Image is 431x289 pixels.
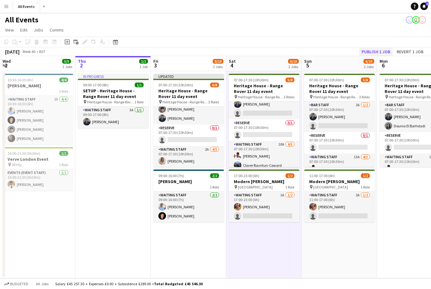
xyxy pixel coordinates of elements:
span: Edit [20,27,27,33]
span: 07:00-17:30 (10h30m) [309,78,344,82]
span: Heritage House - Range Rover 11 day event [313,95,359,99]
div: 07:00-17:30 (10h30m)5/8Heritage House - Range Rover 11 day event Heritage House - Range Rover 11 ... [304,74,375,167]
span: 1/1 [59,151,68,156]
span: 1 Role [361,185,370,189]
span: 10:30-16:30 (6h) [8,78,33,82]
div: In progress [78,74,149,79]
h3: SETUP - Heritage House - Range Rover 11 day event [78,88,149,99]
app-user-avatar: Nathan Wong [412,16,420,24]
span: 1 Role [59,89,68,94]
span: 1 Role [59,162,68,167]
span: 5/8 [361,78,370,82]
div: 09:00-16:00 (7h)2/2[PERSON_NAME]1 RoleWaiting Staff2/209:00-16:00 (7h)[PERSON_NAME][PERSON_NAME] [153,170,224,222]
span: Total Budgeted £45 546.30 [154,281,203,286]
div: 2 Jobs [213,64,223,69]
app-card-role: Bar Staff2A1/207:00-17:30 (10h30m)[PERSON_NAME] [304,101,375,132]
app-card-role: Bar Staff3A1/207:00-17:30 (10h30m)[PERSON_NAME] [229,89,299,119]
span: 6/10 [288,59,299,64]
app-card-role: Waiting Staff1A1/217:00-23:00 (6h)[PERSON_NAME] [229,192,299,222]
span: 2 [77,62,86,69]
h3: Modern [PERSON_NAME] [304,179,375,184]
span: 8/10 [213,59,223,64]
span: Comms [50,27,64,33]
span: 4/4 [59,78,68,82]
app-job-card: In progress09:00-17:00 (8h)1/1SETUP - Heritage House - Range Rover 11 day event Heritage House - ... [78,74,149,128]
span: Heritage House - Range Rover 11 day event [238,95,284,99]
span: Jobs [34,27,43,33]
span: Heritage House - Range Rover 11 day event [162,100,208,104]
app-job-card: 07:00-17:30 (10h30m)5/8Heritage House - Range Rover 11 day event Heritage House - Range Rover 11 ... [229,74,299,167]
app-job-card: 10:30-16:30 (6h)4/4[PERSON_NAME]1 RoleWaiting Staff2A4/410:30-16:30 (6h)[PERSON_NAME][PERSON_NAME... [3,74,73,145]
span: 3 [152,62,158,69]
app-card-role: Waiting Staff10A4/507:00-17:30 (10h30m)[PERSON_NAME]Clover Bayntun-Coward [229,141,299,199]
div: [DATE] [5,49,20,55]
app-card-role: Events (Event Staff)1/116:00-21:30 (5h30m)[PERSON_NAME] [3,169,73,191]
app-card-role: Waiting Staff13A4/507:00-17:30 (10h30m)[PERSON_NAME] [304,153,375,211]
a: Jobs [31,26,46,34]
div: 2 Jobs [288,64,298,69]
app-job-card: 11:00-17:00 (6h)1/2Modern [PERSON_NAME] [GEOGRAPHIC_DATA]1 RoleWaiting Staff2A1/211:00-17:00 (6h)... [304,170,375,222]
span: 3 Roles [208,100,219,104]
span: 1 Role [285,185,294,189]
button: Publish 1 job [359,48,393,56]
span: Budgeted [10,282,28,286]
button: Revert 1 job [394,48,426,56]
div: 2 Jobs [62,64,72,69]
span: 07:00-17:30 (10h30m) [158,83,193,87]
span: 2/2 [210,173,219,178]
div: BST [39,49,45,54]
span: 3 Roles [284,95,294,99]
span: VR HQ [12,162,21,167]
span: 1/2 [361,173,370,178]
div: 2 Jobs [364,64,374,69]
span: [GEOGRAPHIC_DATA] [313,185,348,189]
span: 1 Role [134,100,144,104]
span: 6 [379,62,388,69]
span: 07:00-17:30 (10h30m) [234,78,269,82]
span: Heritage House - Range Rover 11 day event [87,100,134,104]
h1: All Events [5,15,38,25]
app-card-role: Waiting Staff2A4/507:00-17:30 (10h30m)[PERSON_NAME] [153,146,224,204]
app-card-role: Reserve0/107:00-17:30 (10h30m) [153,124,224,146]
app-job-card: Updated07:00-17:30 (10h30m)6/8Heritage House - Range Rover 11 day event Heritage House - Range Ro... [153,74,224,167]
span: 1/1 [135,83,144,87]
span: 07:00-17:30 (10h30m) [385,78,419,82]
app-card-role: Waiting Staff2/209:00-16:00 (7h)[PERSON_NAME][PERSON_NAME] [153,192,224,222]
span: 17:00-23:00 (6h) [234,173,259,178]
app-job-card: 16:00-21:30 (5h30m)1/1Verve London Event VR HQ1 RoleEvents (Event Staff)1/116:00-21:30 (5h30m)[PE... [3,147,73,191]
span: 5/8 [286,78,294,82]
span: 1/1 [139,59,148,64]
a: Edit [18,26,30,34]
span: 1/2 [286,173,294,178]
span: 1 [426,2,428,6]
span: All jobs [35,281,50,286]
a: Comms [47,26,66,34]
h3: Heritage House - Range Rover 11 day event [153,88,224,99]
span: Week 40 [21,49,37,54]
div: Salary £45 257.30 + Expenses £0.00 + Subsistence £289.00 = [55,281,203,286]
span: 16:00-21:30 (5h30m) [8,151,40,156]
app-user-avatar: Nathan Wong [418,16,426,24]
a: View [3,26,16,34]
span: Sat [229,58,236,64]
app-card-role: Waiting Staff3A1/109:00-17:00 (8h)[PERSON_NAME] [78,107,149,128]
button: All Events [13,0,40,13]
app-user-avatar: Nathan Wong [406,16,413,24]
app-card-role: Waiting Staff2A1/211:00-17:00 (6h)[PERSON_NAME] [304,192,375,222]
app-card-role: Reserve0/107:00-17:30 (10h30m) [229,119,299,141]
span: Wed [3,58,11,64]
span: 5/5 [62,59,71,64]
span: [GEOGRAPHIC_DATA] [238,185,273,189]
h3: [PERSON_NAME] [153,179,224,184]
span: Mon [380,58,388,64]
app-job-card: 17:00-23:00 (6h)1/2Modern [PERSON_NAME] [GEOGRAPHIC_DATA]1 RoleWaiting Staff1A1/217:00-23:00 (6h)... [229,170,299,222]
h3: Heritage House - Range Rover 11 day event [229,83,299,94]
span: Fri [153,58,158,64]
